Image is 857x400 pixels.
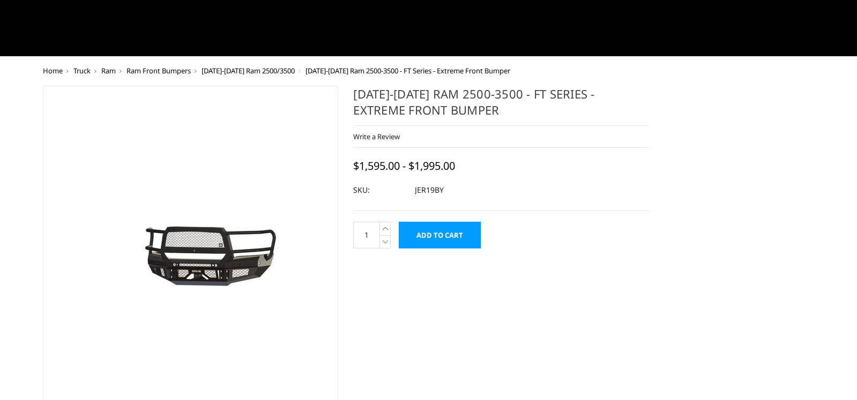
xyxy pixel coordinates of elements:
a: Ram [101,66,116,76]
img: 2019-2025 Ram 2500-3500 - FT Series - Extreme Front Bumper [56,184,324,309]
span: Cart [754,33,772,43]
a: Home [215,35,238,56]
dt: SKU: [353,180,407,200]
h1: [DATE]-[DATE] Ram 2500-3500 - FT Series - Extreme Front Bumper [353,86,649,126]
a: [DATE]-[DATE] Ram 2500/3500 [202,66,295,76]
a: shop all [260,35,303,56]
a: Account [716,24,750,53]
span: Select Your Vehicle [599,33,666,44]
a: Support [325,35,367,56]
img: BODYGUARD BUMPERS [43,27,158,50]
a: SEMA Show [450,35,497,56]
a: Ram Front Bumpers [126,66,191,76]
span: ▾ [674,33,677,44]
span: $1,595.00 - $1,995.00 [353,159,455,173]
span: 0 [774,34,782,42]
button: Select Your Vehicle [588,29,683,48]
a: Dealers [389,35,429,56]
a: More Info [489,5,524,16]
a: Truck [73,66,91,76]
span: [DATE]-[DATE] Ram 2500-3500 - FT Series - Extreme Front Bumper [305,66,510,76]
a: Cart 0 [754,24,782,53]
a: News [518,35,540,56]
input: Add to Cart [399,222,481,248]
dd: JER19BY [415,180,444,200]
a: Write a Review [353,132,400,141]
span: Account [716,33,750,43]
a: Home [43,66,63,76]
